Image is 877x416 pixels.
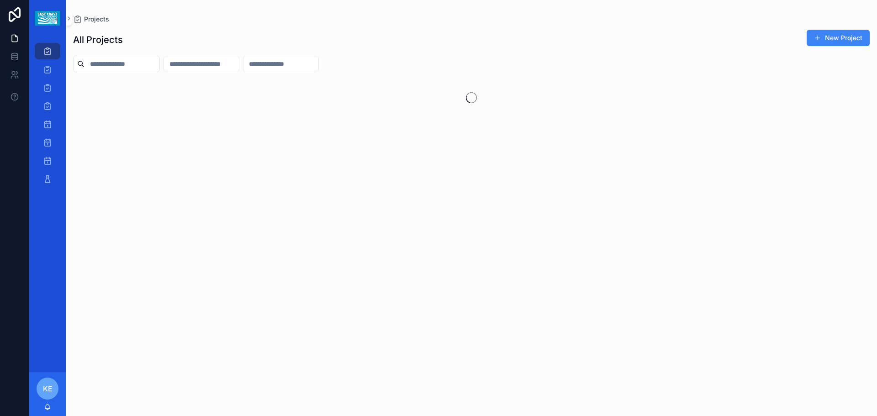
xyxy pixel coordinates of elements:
[35,11,60,26] img: App logo
[807,30,870,46] button: New Project
[73,15,109,24] a: Projects
[29,37,66,199] div: scrollable content
[43,383,53,394] span: KE
[73,33,123,46] h1: All Projects
[84,15,109,24] span: Projects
